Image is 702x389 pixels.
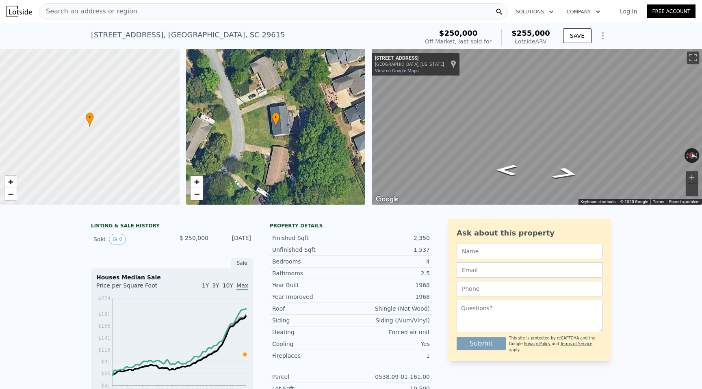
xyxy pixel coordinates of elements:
[487,162,526,178] path: Go North, S Del Norte Rd
[351,293,430,301] div: 1968
[686,184,698,196] button: Zoom out
[457,244,603,259] input: Name
[272,328,351,336] div: Heating
[620,199,648,204] span: © 2025 Google
[96,273,248,281] div: Houses Median Sale
[272,112,280,127] div: •
[98,296,110,301] tspan: $224
[212,282,219,289] span: 3Y
[231,258,253,268] div: Sale
[98,323,110,329] tspan: $166
[272,305,351,313] div: Roof
[272,281,351,289] div: Year Built
[98,335,110,341] tspan: $141
[98,311,110,317] tspan: $191
[351,234,430,242] div: 2,350
[351,269,430,277] div: 2.5
[194,189,199,199] span: −
[560,4,607,19] button: Company
[351,281,430,289] div: 1968
[425,37,492,45] div: Off Market, last sold for
[4,176,17,188] a: Zoom in
[351,246,430,254] div: 1,537
[686,171,698,184] button: Zoom in
[457,262,603,278] input: Email
[272,340,351,348] div: Cooling
[647,4,695,18] a: Free Account
[191,188,203,200] a: Zoom out
[581,199,615,205] button: Keyboard shortcuts
[202,282,209,289] span: 1Y
[610,7,647,15] a: Log In
[8,177,13,187] span: +
[180,235,208,241] span: $ 250,000
[509,335,603,353] div: This site is protected by reCAPTCHA and the Google and apply.
[351,257,430,266] div: 4
[372,49,702,205] div: Map
[669,199,700,204] a: Report a problem
[272,269,351,277] div: Bathrooms
[39,6,137,16] span: Search an address or region
[272,234,351,242] div: Finished Sqft
[223,282,233,289] span: 10Y
[524,341,550,346] a: Privacy Policy
[272,257,351,266] div: Bedrooms
[86,112,94,127] div: •
[595,28,611,44] button: Show Options
[194,177,199,187] span: +
[375,62,444,67] div: [GEOGRAPHIC_DATA], [US_STATE]
[98,347,110,353] tspan: $116
[272,114,280,121] span: •
[695,148,700,163] button: Rotate clockwise
[101,371,110,376] tspan: $66
[351,340,430,348] div: Yes
[563,28,591,43] button: SAVE
[374,194,401,205] a: Open this area in Google Maps (opens a new window)
[351,316,430,324] div: Siding (Alum/Vinyl)
[511,37,550,45] div: Lotside ARV
[351,373,430,381] div: 0538.09-01-161.00
[511,29,550,37] span: $255,000
[272,316,351,324] div: Siding
[509,4,560,19] button: Solutions
[351,328,430,336] div: Forced air unit
[191,176,203,188] a: Zoom in
[351,352,430,360] div: 1
[93,234,166,244] div: Sold
[457,227,603,239] div: Ask about this property
[272,293,351,301] div: Year Improved
[101,359,110,365] tspan: $91
[351,305,430,313] div: Shingle (Not Wood)
[687,52,699,64] button: Toggle fullscreen view
[91,29,285,41] div: [STREET_ADDRESS] , [GEOGRAPHIC_DATA] , SC 29615
[270,223,432,229] div: Property details
[685,148,689,163] button: Rotate counterclockwise
[560,341,592,346] a: Terms of Service
[4,188,17,200] a: Zoom out
[109,234,126,244] button: View historical data
[457,337,506,350] button: Submit
[215,234,251,244] div: [DATE]
[86,114,94,121] span: •
[375,55,444,62] div: [STREET_ADDRESS]
[457,281,603,296] input: Phone
[684,151,700,160] button: Reset the view
[272,373,351,381] div: Parcel
[8,189,13,199] span: −
[236,282,248,290] span: Max
[451,60,456,69] a: Show location on map
[91,223,253,231] div: LISTING & SALE HISTORY
[101,383,110,389] tspan: $41
[375,68,419,73] a: View on Google Maps
[272,246,351,254] div: Unfinished Sqft
[6,6,32,17] img: Lotside
[439,29,478,37] span: $250,000
[96,281,172,294] div: Price per Square Foot
[541,164,591,183] path: Go South, S Del Norte Rd
[653,199,664,204] a: Terms (opens in new tab)
[374,194,401,205] img: Google
[372,49,702,205] div: Street View
[272,352,351,360] div: Fireplaces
